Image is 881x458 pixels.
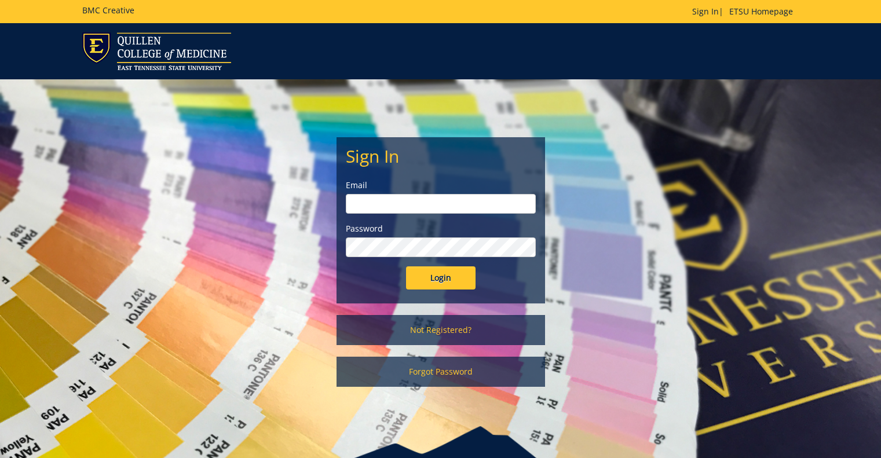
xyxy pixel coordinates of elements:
img: ETSU logo [82,32,231,70]
label: Password [346,223,536,235]
p: | [692,6,799,17]
h5: BMC Creative [82,6,134,14]
a: Not Registered? [337,315,545,345]
a: Sign In [692,6,719,17]
h2: Sign In [346,146,536,166]
label: Email [346,179,536,191]
input: Login [406,266,476,290]
a: Forgot Password [337,357,545,387]
a: ETSU Homepage [723,6,799,17]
